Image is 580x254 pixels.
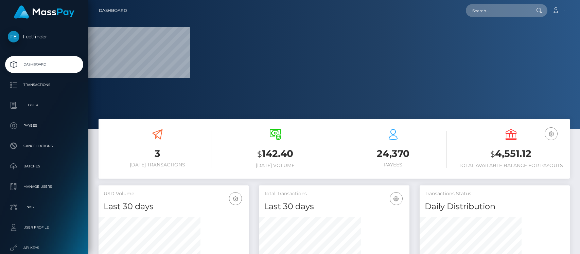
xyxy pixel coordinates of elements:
p: Cancellations [8,141,81,151]
a: Dashboard [5,56,83,73]
span: Feetfinder [5,34,83,40]
h4: Last 30 days [264,201,404,213]
p: Links [8,202,81,212]
h4: Daily Distribution [425,201,565,213]
h6: Total Available Balance for Payouts [457,163,565,168]
p: Manage Users [8,182,81,192]
h6: [DATE] Transactions [104,162,211,168]
img: MassPay Logo [14,5,74,19]
p: Batches [8,161,81,171]
h6: [DATE] Volume [222,163,329,168]
p: Ledger [8,100,81,110]
a: Transactions [5,76,83,93]
a: User Profile [5,219,83,236]
a: Links [5,199,83,216]
h6: Payees [339,162,447,168]
a: Payees [5,117,83,134]
input: Search... [466,4,530,17]
p: User Profile [8,222,81,233]
h4: Last 30 days [104,201,244,213]
h5: Transactions Status [425,190,565,197]
a: Cancellations [5,138,83,155]
p: Payees [8,121,81,131]
h3: 4,551.12 [457,147,565,161]
h3: 142.40 [222,147,329,161]
h3: 3 [104,147,211,160]
a: Dashboard [99,3,127,18]
p: Transactions [8,80,81,90]
p: API Keys [8,243,81,253]
small: $ [257,149,262,159]
img: Feetfinder [8,31,19,42]
small: $ [490,149,495,159]
p: Dashboard [8,59,81,70]
h5: Total Transactions [264,190,404,197]
a: Batches [5,158,83,175]
h5: USD Volume [104,190,244,197]
a: Ledger [5,97,83,114]
a: Manage Users [5,178,83,195]
h3: 24,370 [339,147,447,160]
